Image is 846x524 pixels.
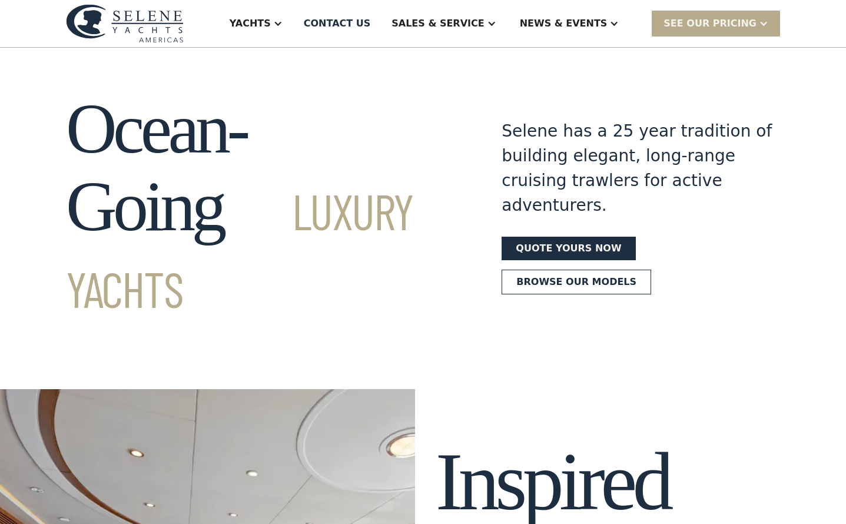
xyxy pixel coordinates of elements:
[230,16,271,31] div: Yachts
[652,11,780,36] div: SEE Our Pricing
[392,16,484,31] div: Sales & Service
[66,4,184,42] img: logo
[502,119,772,218] div: Selene has a 25 year tradition of building elegant, long-range cruising trawlers for active adven...
[66,181,413,318] span: Luxury Yachts
[502,237,635,260] a: Quote yours now
[66,90,459,323] h1: Ocean-Going
[304,16,371,31] div: Contact US
[502,270,651,294] a: Browse our models
[520,16,608,31] div: News & EVENTS
[663,16,757,31] div: SEE Our Pricing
